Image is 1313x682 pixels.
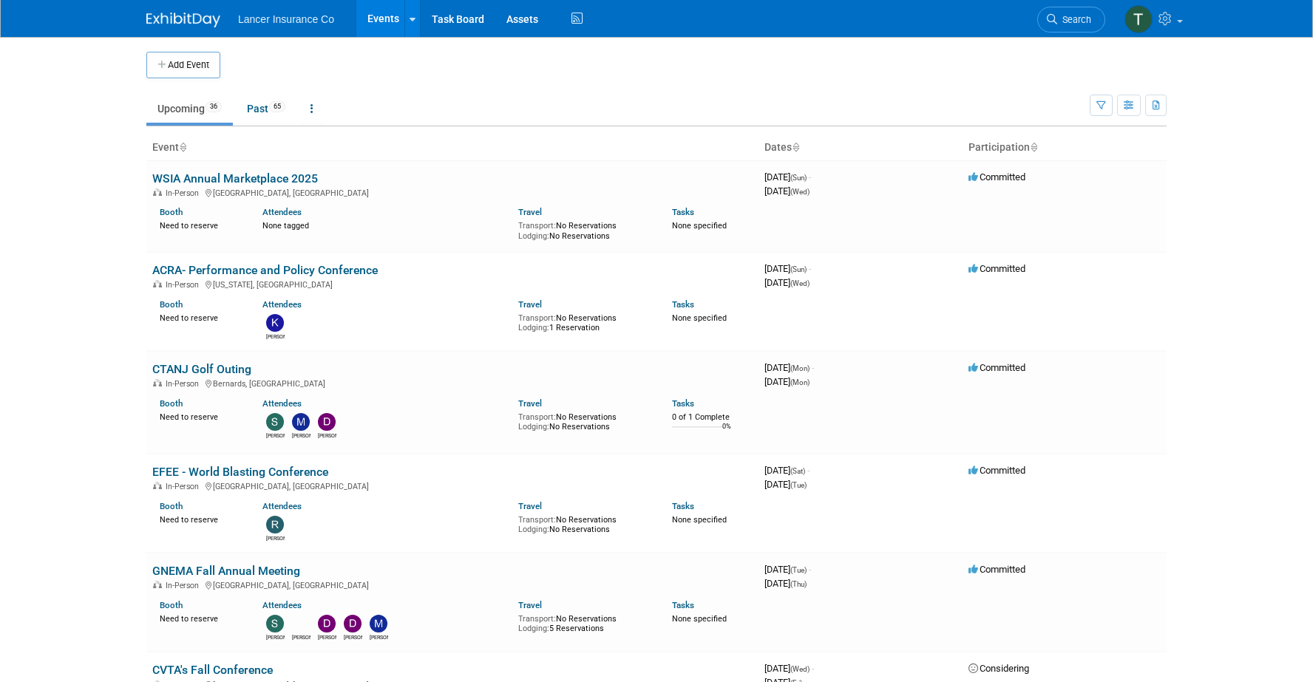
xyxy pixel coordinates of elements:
[160,310,240,324] div: Need to reserve
[160,409,240,423] div: Need to reserve
[790,665,810,673] span: (Wed)
[764,479,807,490] span: [DATE]
[266,533,285,542] div: Ralph Burnham
[672,614,727,624] span: None specified
[152,278,753,290] div: [US_STATE], [GEOGRAPHIC_DATA]
[152,465,328,479] a: EFEE - World Blasting Conference
[722,423,731,443] td: 0%
[166,581,203,590] span: In-Person
[672,600,694,610] a: Tasks
[672,515,727,525] span: None specified
[518,422,549,432] span: Lodging:
[160,398,183,409] a: Booth
[968,362,1025,373] span: Committed
[518,600,542,610] a: Travel
[809,171,811,183] span: -
[206,101,222,112] span: 36
[266,431,285,440] div: Steven O'Shea
[812,362,814,373] span: -
[518,231,549,241] span: Lodging:
[790,481,807,489] span: (Tue)
[518,501,542,511] a: Travel
[152,663,273,677] a: CVTA's Fall Conference
[790,378,810,386] span: (Mon)
[968,263,1025,274] span: Committed
[1037,7,1105,33] a: Search
[344,615,362,632] img: Dana Turilli
[968,663,1029,674] span: Considering
[146,13,220,27] img: ExhibitDay
[764,362,814,373] span: [DATE]
[790,364,810,372] span: (Mon)
[968,564,1025,575] span: Committed
[262,299,302,310] a: Attendees
[1030,141,1037,153] a: Sort by Participation Type
[292,615,310,632] img: Danielle Smith
[152,579,753,590] div: [GEOGRAPHIC_DATA], [GEOGRAPHIC_DATA]
[764,263,811,274] span: [DATE]
[160,501,183,511] a: Booth
[236,95,296,123] a: Past65
[153,482,162,489] img: In-Person Event
[764,376,810,387] span: [DATE]
[160,207,183,217] a: Booth
[152,377,753,389] div: Bernards, [GEOGRAPHIC_DATA]
[672,299,694,310] a: Tasks
[518,310,650,333] div: No Reservations 1 Reservation
[518,624,549,633] span: Lodging:
[166,482,203,491] span: In-Person
[160,512,240,525] div: Need to reserve
[262,600,302,610] a: Attendees
[153,581,162,588] img: In-Person Event
[153,280,162,287] img: In-Person Event
[672,221,727,231] span: None specified
[262,207,302,217] a: Attendees
[790,174,807,182] span: (Sun)
[518,299,542,310] a: Travel
[968,465,1025,476] span: Committed
[370,632,388,641] div: Michael Arcario
[672,313,727,323] span: None specified
[790,279,810,287] span: (Wed)
[963,135,1167,160] th: Participation
[266,314,284,332] img: kathy egan
[790,566,807,574] span: (Tue)
[809,263,811,274] span: -
[518,221,556,231] span: Transport:
[672,207,694,217] a: Tasks
[160,611,240,624] div: Need to reserve
[292,431,311,440] div: Matt Mushorn
[160,299,183,310] a: Booth
[807,465,810,476] span: -
[518,409,650,432] div: No Reservations No Reservations
[153,379,162,386] img: In-Person Event
[518,525,549,534] span: Lodging:
[792,141,799,153] a: Sort by Start Date
[672,501,694,511] a: Tasks
[262,398,302,409] a: Attendees
[146,52,220,78] button: Add Event
[518,611,650,634] div: No Reservations 5 Reservations
[1124,5,1153,33] img: Terrence Forrest
[764,185,810,197] span: [DATE]
[266,332,285,341] div: kathy egan
[344,632,362,641] div: Dana Turilli
[318,431,336,440] div: Dennis Kelly
[160,600,183,610] a: Booth
[790,265,807,273] span: (Sun)
[152,186,753,198] div: [GEOGRAPHIC_DATA], [GEOGRAPHIC_DATA]
[166,379,203,389] span: In-Person
[146,135,759,160] th: Event
[790,580,807,588] span: (Thu)
[166,188,203,198] span: In-Person
[764,277,810,288] span: [DATE]
[764,578,807,589] span: [DATE]
[152,263,378,277] a: ACRA- Performance and Policy Conference
[166,280,203,290] span: In-Person
[1057,14,1091,25] span: Search
[518,412,556,422] span: Transport:
[809,564,811,575] span: -
[262,218,508,231] div: None tagged
[518,515,556,525] span: Transport:
[764,171,811,183] span: [DATE]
